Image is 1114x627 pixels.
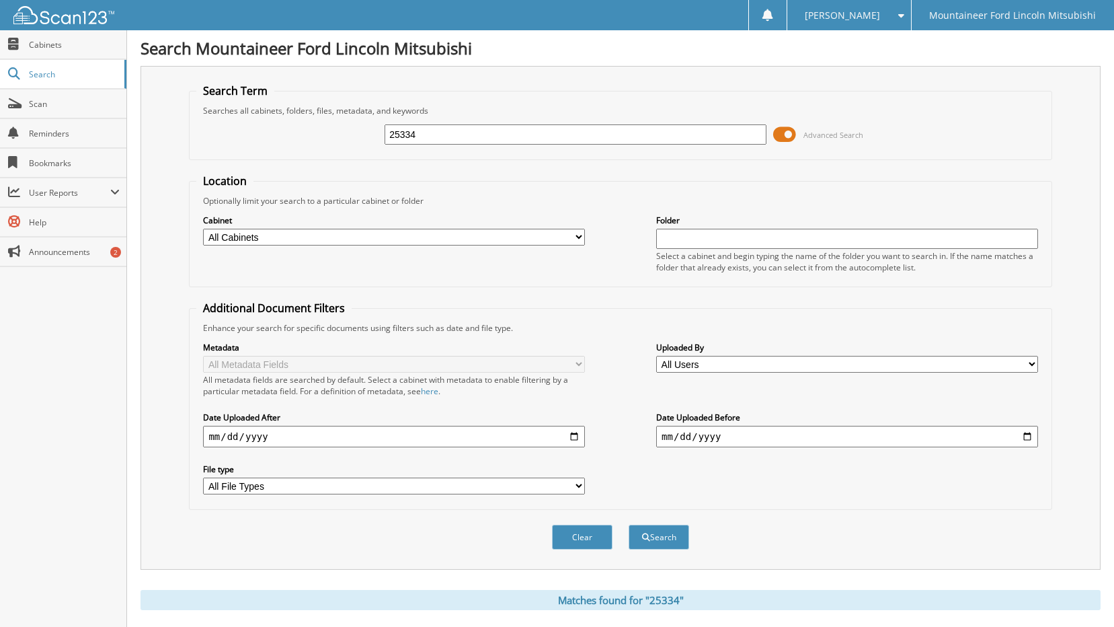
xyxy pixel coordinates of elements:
[29,128,120,139] span: Reminders
[29,98,120,110] span: Scan
[29,39,120,50] span: Cabinets
[656,426,1038,447] input: end
[656,250,1038,273] div: Select a cabinet and begin typing the name of the folder you want to search in. If the name match...
[196,322,1044,334] div: Enhance your search for specific documents using filters such as date and file type.
[656,342,1038,353] label: Uploaded By
[656,215,1038,226] label: Folder
[141,590,1101,610] div: Matches found for "25334"
[203,412,585,423] label: Date Uploaded After
[656,412,1038,423] label: Date Uploaded Before
[421,385,438,397] a: here
[141,37,1101,59] h1: Search Mountaineer Ford Lincoln Mitsubishi
[805,11,880,20] span: [PERSON_NAME]
[110,247,121,258] div: 2
[629,525,689,550] button: Search
[203,374,585,397] div: All metadata fields are searched by default. Select a cabinet with metadata to enable filtering b...
[196,83,274,98] legend: Search Term
[203,342,585,353] label: Metadata
[29,246,120,258] span: Announcements
[203,426,585,447] input: start
[196,174,253,188] legend: Location
[29,217,120,228] span: Help
[203,215,585,226] label: Cabinet
[29,187,110,198] span: User Reports
[29,157,120,169] span: Bookmarks
[196,195,1044,207] div: Optionally limit your search to a particular cabinet or folder
[203,464,585,475] label: File type
[13,6,114,24] img: scan123-logo-white.svg
[929,11,1096,20] span: Mountaineer Ford Lincoln Mitsubishi
[552,525,612,550] button: Clear
[803,130,863,140] span: Advanced Search
[196,105,1044,116] div: Searches all cabinets, folders, files, metadata, and keywords
[29,69,118,80] span: Search
[196,301,352,316] legend: Additional Document Filters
